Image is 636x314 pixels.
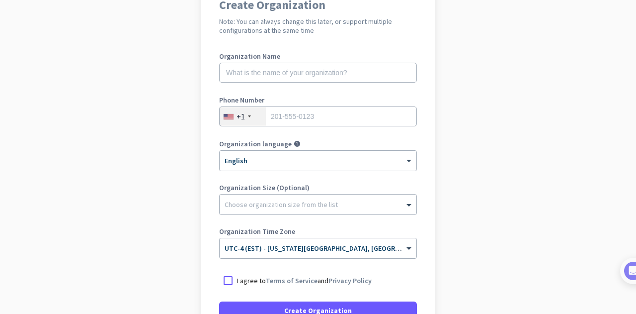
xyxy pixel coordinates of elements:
[219,63,417,83] input: What is the name of your organization?
[237,276,372,286] p: I agree to and
[294,140,301,147] i: help
[219,53,417,60] label: Organization Name
[219,184,417,191] label: Organization Size (Optional)
[219,140,292,147] label: Organization language
[219,97,417,104] label: Phone Number
[219,17,417,35] h2: Note: You can always change this later, or support multiple configurations at the same time
[266,276,318,285] a: Terms of Service
[237,111,245,121] div: +1
[328,276,372,285] a: Privacy Policy
[219,106,417,126] input: 201-555-0123
[219,228,417,235] label: Organization Time Zone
